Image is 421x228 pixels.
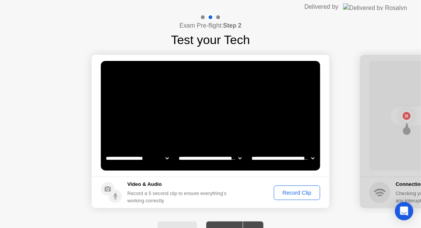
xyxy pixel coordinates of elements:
div: Record Clip [276,190,317,196]
b: Step 2 [223,22,242,29]
select: Available microphones [250,151,316,166]
div: ! [230,69,239,79]
div: . . . [235,69,245,79]
h4: Exam Pre-flight: [179,21,242,30]
h5: Video & Audio [127,180,230,188]
button: Record Clip [274,185,320,200]
div: Delivered by [304,2,339,11]
h1: Test your Tech [171,31,250,49]
div: Record a 5 second clip to ensure everything’s working correctly [127,190,230,204]
select: Available speakers [178,151,243,166]
select: Available cameras [105,151,170,166]
img: Delivered by Rosalyn [343,3,407,10]
div: Open Intercom Messenger [395,202,413,220]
